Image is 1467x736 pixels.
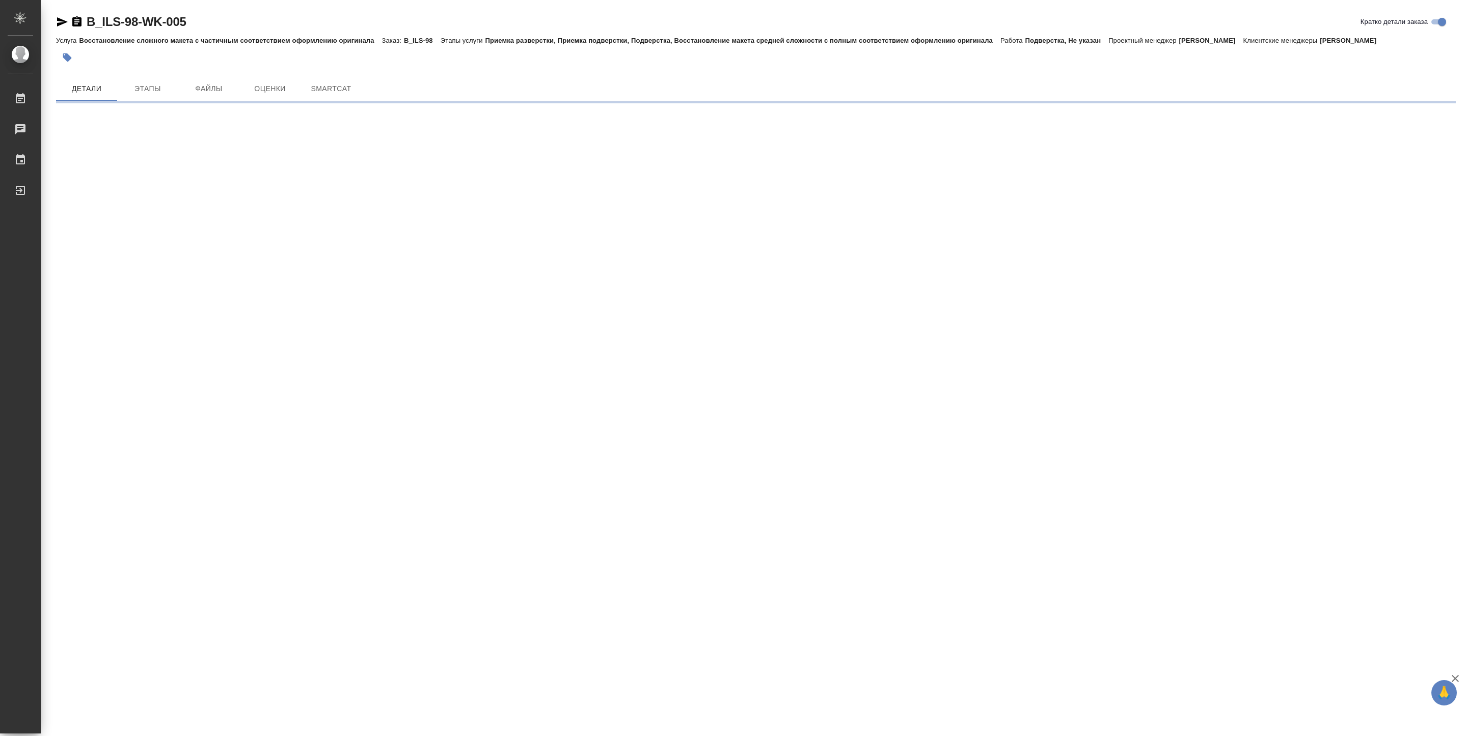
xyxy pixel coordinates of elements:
span: Детали [62,82,111,95]
span: Кратко детали заказа [1361,17,1428,27]
span: Файлы [184,82,233,95]
p: Заказ: [382,37,404,44]
button: Скопировать ссылку [71,16,83,28]
p: Проектный менеджер [1108,37,1179,44]
span: Этапы [123,82,172,95]
p: Этапы услуги [441,37,485,44]
p: B_ILS-98 [404,37,441,44]
button: 🙏 [1431,680,1457,705]
span: SmartCat [307,82,356,95]
button: Добавить тэг [56,46,78,69]
p: Подверстка, Не указан [1025,37,1109,44]
button: Скопировать ссылку для ЯМессенджера [56,16,68,28]
span: 🙏 [1435,682,1453,703]
p: Восстановление сложного макета с частичным соответствием оформлению оригинала [79,37,382,44]
p: [PERSON_NAME] [1179,37,1243,44]
p: [PERSON_NAME] [1320,37,1384,44]
p: Клиентские менеджеры [1243,37,1320,44]
p: Услуга [56,37,79,44]
p: Приемка разверстки, Приемка подверстки, Подверстка, Восстановление макета средней сложности с пол... [485,37,1000,44]
p: Работа [1000,37,1025,44]
a: B_ILS-98-WK-005 [87,15,186,29]
span: Оценки [246,82,294,95]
